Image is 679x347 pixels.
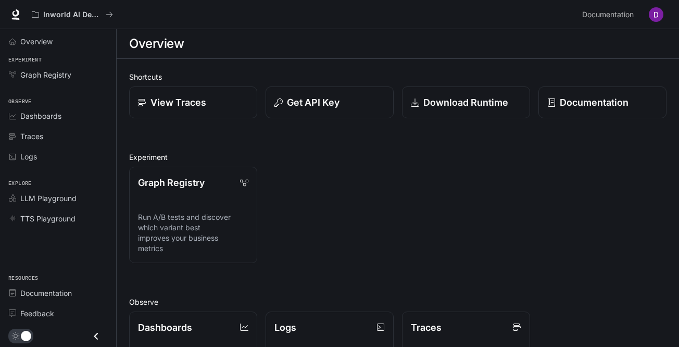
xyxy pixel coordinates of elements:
span: Dark mode toggle [21,330,31,341]
a: View Traces [129,86,257,118]
h2: Experiment [129,152,667,163]
p: Logs [274,320,296,334]
span: Dashboards [20,110,61,121]
span: Feedback [20,308,54,319]
button: Close drawer [84,326,108,347]
span: Logs [20,151,37,162]
img: User avatar [649,7,663,22]
a: Feedback [4,304,112,323]
a: Logs [4,147,112,166]
h2: Observe [129,296,667,307]
button: All workspaces [27,4,118,25]
h2: Shortcuts [129,71,667,82]
a: Documentation [4,284,112,302]
span: Traces [20,131,43,142]
a: Download Runtime [402,86,530,118]
p: Graph Registry [138,176,205,190]
p: Inworld AI Demos [43,10,102,19]
a: LLM Playground [4,189,112,207]
a: Graph RegistryRun A/B tests and discover which variant best improves your business metrics [129,167,257,263]
p: Run A/B tests and discover which variant best improves your business metrics [138,212,248,254]
a: TTS Playground [4,209,112,228]
p: Documentation [560,95,628,109]
span: Overview [20,36,53,47]
span: Graph Registry [20,69,71,80]
a: Documentation [538,86,667,118]
p: Get API Key [287,95,340,109]
a: Overview [4,32,112,51]
p: Dashboards [138,320,192,334]
button: Get API Key [266,86,394,118]
a: Traces [4,127,112,145]
p: Download Runtime [423,95,508,109]
p: Traces [411,320,442,334]
span: LLM Playground [20,193,77,204]
h1: Overview [129,33,184,54]
a: Documentation [578,4,642,25]
a: Dashboards [4,107,112,125]
p: View Traces [150,95,206,109]
span: TTS Playground [20,213,76,224]
button: User avatar [646,4,667,25]
span: Documentation [582,8,634,21]
span: Documentation [20,288,72,299]
a: Graph Registry [4,66,112,84]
